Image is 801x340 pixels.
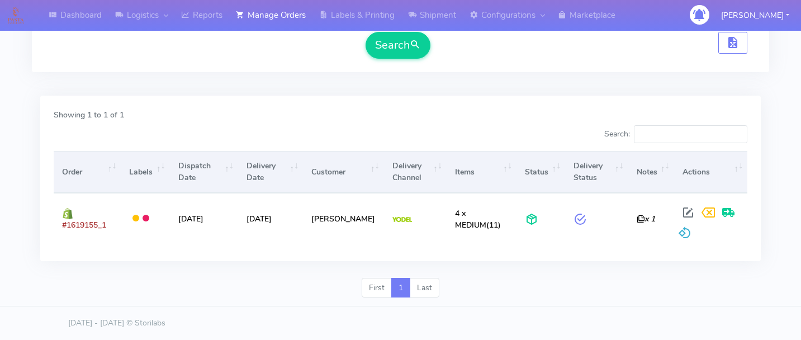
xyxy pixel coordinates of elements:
[391,278,410,298] a: 1
[62,208,73,219] img: shopify.png
[169,151,238,193] th: Dispatch Date: activate to sort column ascending
[62,220,106,230] span: #1619155_1
[54,151,121,193] th: Order: activate to sort column ascending
[516,151,565,193] th: Status: activate to sort column ascending
[303,151,383,193] th: Customer: activate to sort column ascending
[303,193,383,244] td: [PERSON_NAME]
[238,193,303,244] td: [DATE]
[169,193,238,244] td: [DATE]
[366,32,430,59] button: Search
[447,151,516,193] th: Items: activate to sort column ascending
[392,217,412,223] img: Yodel
[674,151,747,193] th: Actions: activate to sort column ascending
[54,109,124,121] label: Showing 1 to 1 of 1
[455,208,501,230] span: (11)
[565,151,628,193] th: Delivery Status: activate to sort column ascending
[634,125,747,143] input: Search:
[383,151,446,193] th: Delivery Channel: activate to sort column ascending
[713,4,798,27] button: [PERSON_NAME]
[121,151,169,193] th: Labels: activate to sort column ascending
[637,214,655,224] i: x 1
[628,151,674,193] th: Notes: activate to sort column ascending
[604,125,747,143] label: Search:
[455,208,486,230] span: 4 x MEDIUM
[238,151,303,193] th: Delivery Date: activate to sort column ascending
